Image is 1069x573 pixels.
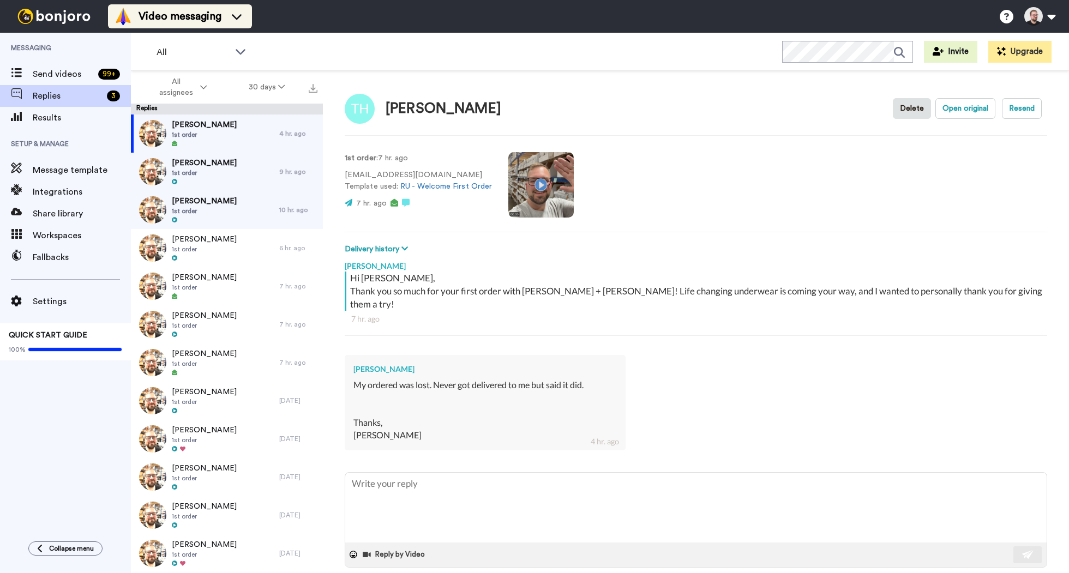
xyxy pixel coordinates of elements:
[139,234,166,262] img: efa524da-70a9-41f2-aa42-4cb2d5cfdec7-thumb.jpg
[9,331,87,339] span: QUICK START GUIDE
[172,436,237,444] span: 1st order
[350,272,1044,311] div: Hi [PERSON_NAME], Thank you so much for your first order with [PERSON_NAME] + [PERSON_NAME]! Life...
[139,9,221,24] span: Video messaging
[131,153,323,191] a: [PERSON_NAME]1st order9 hr. ago
[172,359,237,368] span: 1st order
[28,541,103,556] button: Collapse menu
[1022,550,1034,559] img: send-white.svg
[139,349,166,376] img: efa524da-70a9-41f2-aa42-4cb2d5cfdec7-thumb.jpg
[172,550,237,559] span: 1st order
[351,313,1041,324] div: 7 hr. ago
[133,72,228,102] button: All assignees
[9,345,26,354] span: 100%
[279,396,317,405] div: [DATE]
[33,89,103,102] span: Replies
[893,98,931,119] button: Delete
[139,387,166,414] img: efa524da-70a9-41f2-aa42-4cb2d5cfdec7-thumb.jpg
[33,207,131,220] span: Share library
[172,512,237,521] span: 1st order
[172,310,237,321] span: [PERSON_NAME]
[345,255,1047,272] div: [PERSON_NAME]
[172,348,237,359] span: [PERSON_NAME]
[309,84,317,93] img: export.svg
[139,158,166,185] img: efa524da-70a9-41f2-aa42-4cb2d5cfdec7-thumb.jpg
[33,68,94,81] span: Send videos
[131,343,323,382] a: [PERSON_NAME]1st order7 hr. ago
[139,273,166,300] img: efa524da-70a9-41f2-aa42-4cb2d5cfdec7-thumb.jpg
[279,435,317,443] div: [DATE]
[345,243,411,255] button: Delivery history
[345,94,375,124] img: Image of Thomas Harding
[172,474,237,482] span: 1st order
[356,200,387,207] span: 7 hr. ago
[154,76,198,98] span: All assignees
[33,295,131,308] span: Settings
[172,387,237,397] span: [PERSON_NAME]
[131,267,323,305] a: [PERSON_NAME]1st order7 hr. ago
[279,511,317,520] div: [DATE]
[279,549,317,558] div: [DATE]
[33,251,131,264] span: Fallbacks
[172,321,237,330] span: 1st order
[172,397,237,406] span: 1st order
[279,129,317,138] div: 4 hr. ago
[131,191,323,229] a: [PERSON_NAME]1st order10 hr. ago
[172,119,237,130] span: [PERSON_NAME]
[353,364,617,375] div: [PERSON_NAME]
[131,496,323,534] a: [PERSON_NAME]1st order[DATE]
[13,9,95,24] img: bj-logo-header-white.svg
[139,540,166,567] img: efa524da-70a9-41f2-aa42-4cb2d5cfdec7-thumb.jpg
[33,229,131,242] span: Workspaces
[924,41,977,63] button: Invite
[172,501,237,512] span: [PERSON_NAME]
[172,272,237,283] span: [PERSON_NAME]
[591,436,619,447] div: 4 hr. ago
[386,101,501,117] div: [PERSON_NAME]
[279,282,317,291] div: 7 hr. ago
[49,544,94,553] span: Collapse menu
[115,8,132,25] img: vm-color.svg
[139,311,166,338] img: efa524da-70a9-41f2-aa42-4cb2d5cfdec7-thumb.jpg
[279,244,317,252] div: 6 hr. ago
[139,502,166,529] img: efa524da-70a9-41f2-aa42-4cb2d5cfdec7-thumb.jpg
[139,120,166,147] img: efa524da-70a9-41f2-aa42-4cb2d5cfdec7-thumb.jpg
[98,69,120,80] div: 99 +
[228,77,306,97] button: 30 days
[172,130,237,139] span: 1st order
[172,425,237,436] span: [PERSON_NAME]
[279,320,317,329] div: 7 hr. ago
[345,154,376,162] strong: 1st order
[279,358,317,367] div: 7 hr. ago
[131,104,323,114] div: Replies
[131,458,323,496] a: [PERSON_NAME]1st order[DATE]
[172,196,237,207] span: [PERSON_NAME]
[131,114,323,153] a: [PERSON_NAME]1st order4 hr. ago
[172,158,237,168] span: [PERSON_NAME]
[131,382,323,420] a: [PERSON_NAME]1st order[DATE]
[172,168,237,177] span: 1st order
[279,167,317,176] div: 9 hr. ago
[33,185,131,198] span: Integrations
[131,229,323,267] a: [PERSON_NAME]1st order6 hr. ago
[172,539,237,550] span: [PERSON_NAME]
[1002,98,1042,119] button: Resend
[400,183,492,190] a: RU - Welcome First Order
[353,379,617,441] div: My ordered was lost. Never got delivered to me but said it did. Thanks, [PERSON_NAME]
[305,79,321,95] button: Export all results that match these filters now.
[935,98,995,119] button: Open original
[279,206,317,214] div: 10 hr. ago
[345,170,492,192] p: [EMAIL_ADDRESS][DOMAIN_NAME] Template used:
[131,420,323,458] a: [PERSON_NAME]1st order[DATE]
[172,463,237,474] span: [PERSON_NAME]
[172,283,237,292] span: 1st order
[362,546,428,563] button: Reply by Video
[139,196,166,224] img: efa524da-70a9-41f2-aa42-4cb2d5cfdec7-thumb.jpg
[172,245,237,254] span: 1st order
[345,153,492,164] p: : 7 hr. ago
[157,46,230,59] span: All
[107,91,120,101] div: 3
[131,534,323,572] a: [PERSON_NAME]1st order[DATE]
[279,473,317,481] div: [DATE]
[139,425,166,453] img: efa524da-70a9-41f2-aa42-4cb2d5cfdec7-thumb.jpg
